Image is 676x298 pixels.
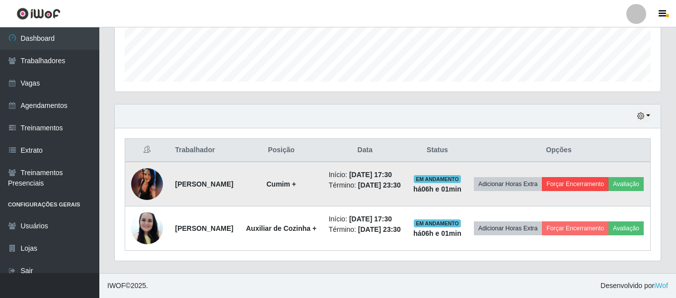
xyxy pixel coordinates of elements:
button: Avaliação [608,221,644,235]
button: Adicionar Horas Extra [474,177,542,191]
time: [DATE] 17:30 [349,215,392,223]
button: Forçar Encerramento [542,177,608,191]
strong: [PERSON_NAME] [175,180,233,188]
strong: [PERSON_NAME] [175,224,233,232]
th: Data [323,139,407,162]
span: Desenvolvido por [601,281,668,291]
img: 1722943902453.jpeg [131,207,163,249]
span: © 2025 . [107,281,148,291]
strong: Cumim + [266,180,296,188]
strong: há 06 h e 01 min [413,185,461,193]
button: Adicionar Horas Extra [474,221,542,235]
th: Posição [240,139,323,162]
li: Início: [329,214,401,224]
span: EM ANDAMENTO [414,219,461,227]
img: CoreUI Logo [16,7,61,20]
a: iWof [654,282,668,290]
strong: há 06 h e 01 min [413,229,461,237]
strong: Auxiliar de Cozinha + [246,224,316,232]
li: Término: [329,224,401,235]
time: [DATE] 17:30 [349,171,392,179]
th: Opções [467,139,650,162]
span: EM ANDAMENTO [414,175,461,183]
button: Avaliação [608,177,644,191]
span: IWOF [107,282,126,290]
li: Início: [329,170,401,180]
th: Trabalhador [169,139,240,162]
img: 1745291755814.jpeg [131,149,163,219]
button: Forçar Encerramento [542,221,608,235]
li: Término: [329,180,401,191]
th: Status [407,139,467,162]
time: [DATE] 23:30 [358,225,401,233]
time: [DATE] 23:30 [358,181,401,189]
